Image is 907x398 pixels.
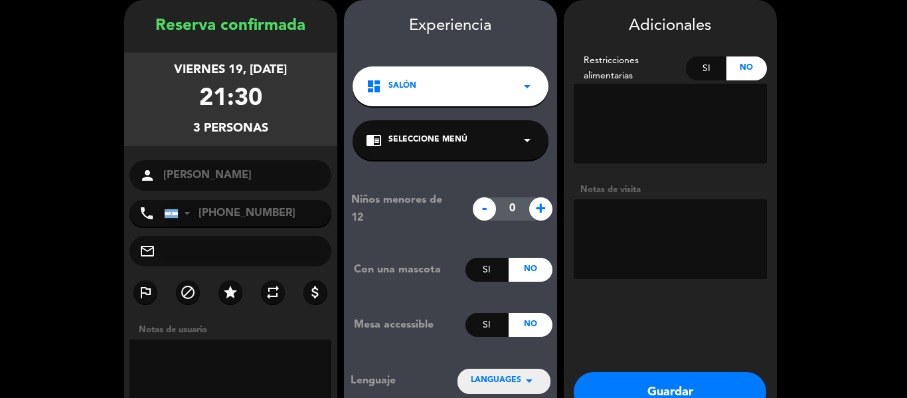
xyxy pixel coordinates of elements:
span: - [473,197,496,221]
div: Restricciones alimentarias [574,53,687,84]
div: Adicionales [574,13,767,39]
i: outlined_flag [137,284,153,300]
div: Lenguaje [351,372,436,389]
div: Experiencia [344,13,557,39]
div: viernes 19, [DATE] [174,60,287,80]
i: arrow_drop_down [521,373,537,389]
div: Notas de usuario [132,323,337,337]
i: star [222,284,238,300]
div: No [509,258,552,282]
i: arrow_drop_down [519,78,535,94]
div: 21:30 [199,80,262,119]
div: Si [465,313,509,337]
span: LANGUAGES [471,374,521,387]
span: Salón [388,80,416,93]
i: repeat [265,284,281,300]
div: No [726,56,767,80]
i: chrome_reader_mode [366,132,382,148]
span: + [529,197,552,221]
i: person [139,167,155,183]
div: Mesa accessible [344,316,465,334]
div: 3 personas [193,119,268,138]
div: Con una mascota [344,261,465,278]
div: Reserva confirmada [124,13,337,39]
div: Notas de visita [574,183,767,197]
div: No [509,313,552,337]
div: Si [465,258,509,282]
div: Niños menores de 12 [341,191,465,226]
i: phone [139,205,155,221]
i: dashboard [366,78,382,94]
i: attach_money [307,284,323,300]
span: Seleccione Menú [388,134,467,147]
div: Argentina: +54 [165,201,195,226]
div: Si [686,56,726,80]
i: block [180,284,196,300]
i: arrow_drop_down [519,132,535,148]
i: mail_outline [139,243,155,259]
